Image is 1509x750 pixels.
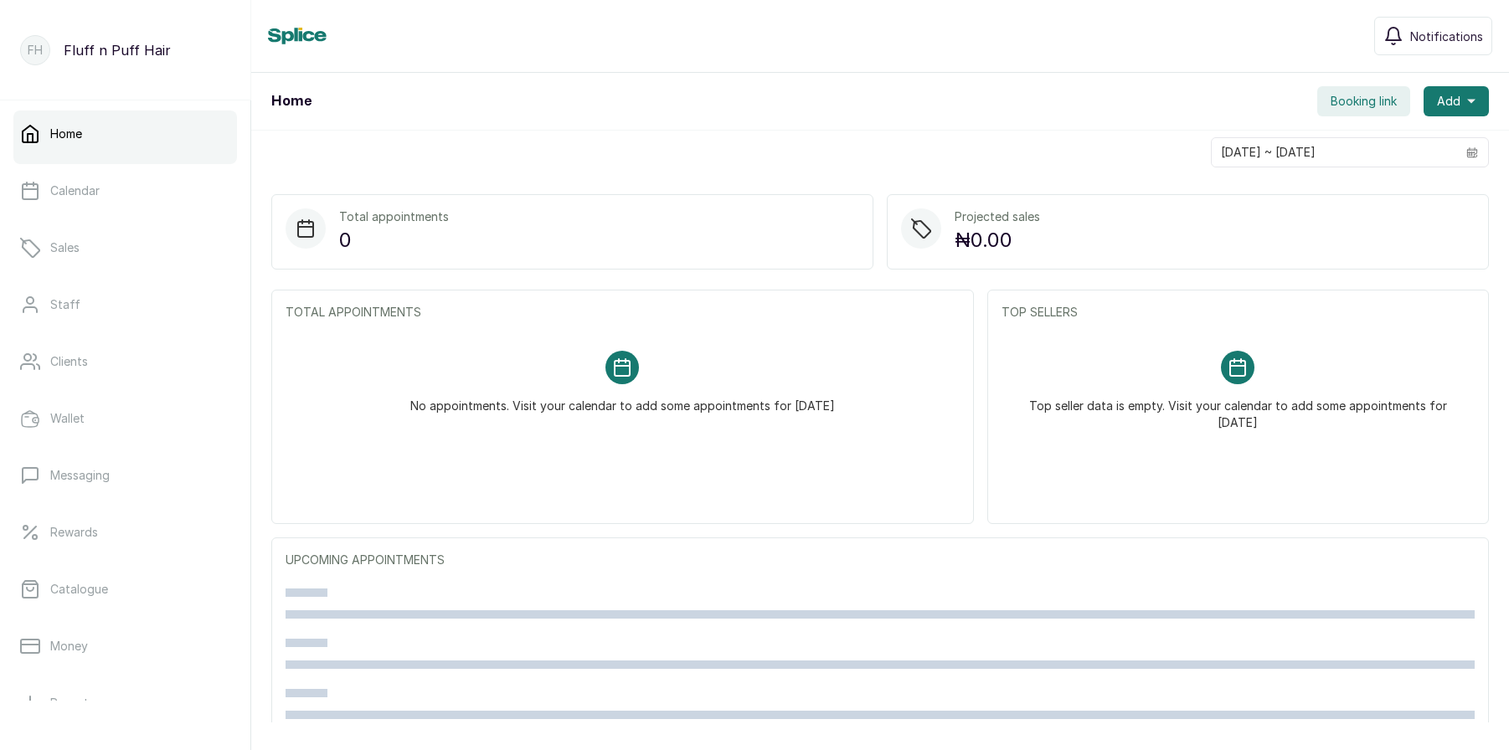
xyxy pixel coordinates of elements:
[13,224,237,271] a: Sales
[13,281,237,328] a: Staff
[50,467,110,484] p: Messaging
[50,239,80,256] p: Sales
[1374,17,1492,55] button: Notifications
[50,182,100,199] p: Calendar
[286,304,960,321] p: TOTAL APPOINTMENTS
[13,338,237,385] a: Clients
[286,552,1475,568] p: UPCOMING APPOINTMENTS
[955,225,1040,255] p: ₦0.00
[13,395,237,442] a: Wallet
[50,581,108,598] p: Catalogue
[955,208,1040,225] p: Projected sales
[64,40,171,60] p: Fluff n Puff Hair
[50,524,98,541] p: Rewards
[1002,304,1475,321] p: TOP SELLERS
[50,695,95,711] p: Reports
[13,167,237,214] a: Calendar
[13,452,237,499] a: Messaging
[1466,146,1478,158] svg: calendar
[1410,28,1483,45] span: Notifications
[1212,138,1456,167] input: Select date
[1022,384,1455,431] p: Top seller data is empty. Visit your calendar to add some appointments for [DATE]
[1317,86,1410,116] button: Booking link
[13,623,237,670] a: Money
[1331,93,1397,110] span: Booking link
[410,384,835,414] p: No appointments. Visit your calendar to add some appointments for [DATE]
[50,353,88,370] p: Clients
[50,638,88,655] p: Money
[1437,93,1460,110] span: Add
[13,566,237,613] a: Catalogue
[13,110,237,157] a: Home
[339,225,449,255] p: 0
[271,91,312,111] h1: Home
[13,509,237,556] a: Rewards
[50,296,80,313] p: Staff
[50,126,82,142] p: Home
[28,42,43,59] p: FH
[1424,86,1489,116] button: Add
[50,410,85,427] p: Wallet
[13,680,237,727] a: Reports
[339,208,449,225] p: Total appointments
